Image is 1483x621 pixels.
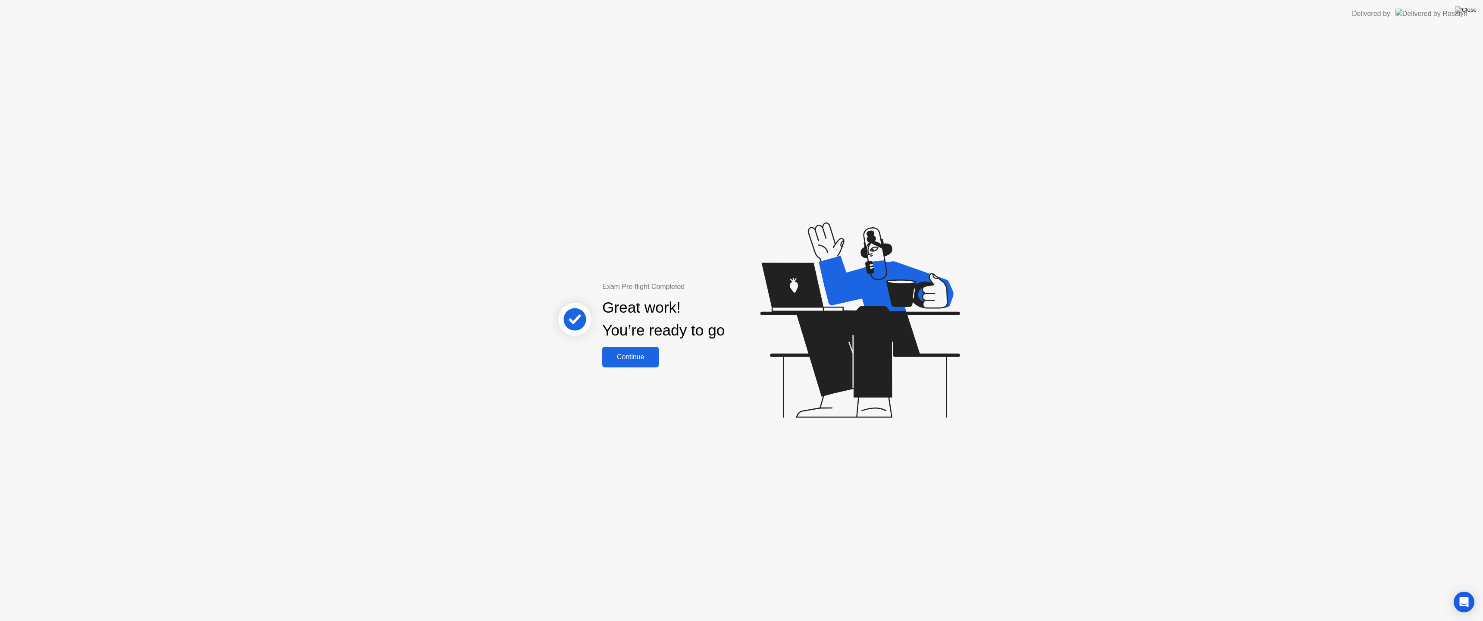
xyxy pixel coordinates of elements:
div: Open Intercom Messenger [1454,592,1474,612]
button: Continue [602,347,659,367]
img: Close [1455,6,1477,13]
div: Great work! You’re ready to go [602,296,725,342]
div: Continue [605,353,656,361]
div: Exam Pre-flight Completed [602,282,780,292]
img: Delivered by Rosalyn [1395,9,1467,19]
div: Delivered by [1352,9,1390,19]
